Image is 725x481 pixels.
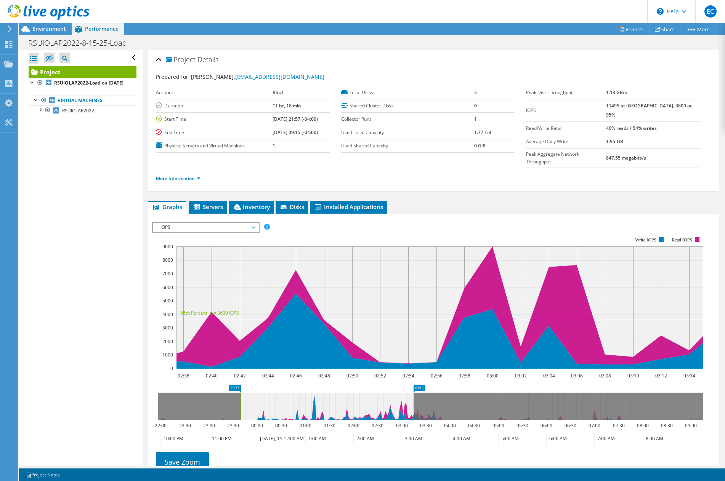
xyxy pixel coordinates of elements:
label: Used Local Capacity [341,129,474,136]
a: Save Zoom [156,452,209,472]
text: 03:06 [571,372,583,379]
b: 11495 at [GEOGRAPHIC_DATA], 3609 at 95% [606,102,692,118]
span: IOPS [157,223,255,232]
text: 02:00 [348,422,359,429]
a: Reports [613,23,650,35]
text: 2000 [162,338,173,345]
label: Used Shared Capacity [341,142,474,150]
text: 06:30 [565,422,576,429]
svg: \n [657,8,664,15]
text: 05:30 [516,422,528,429]
text: 02:56 [431,372,443,379]
text: 03:00 [396,422,408,429]
text: 8000 [162,257,173,263]
b: 1 [273,142,275,149]
span: Inventory [233,203,270,211]
label: End Time [156,129,273,136]
text: Write IOPS [635,237,656,243]
label: Read/Write Ratio [526,125,606,132]
text: 03:30 [420,422,432,429]
text: 02:40 [206,372,218,379]
text: 06:00 [541,422,552,429]
text: 04:30 [468,422,480,429]
label: Local Disks [341,89,474,96]
text: 03:02 [515,372,527,379]
text: 07:00 [589,422,600,429]
b: RSUIOLAP2022-Load on [DATE] [54,80,124,86]
span: Project [166,56,196,64]
span: [PERSON_NAME], [191,73,324,80]
a: RSUIOLAP2022 [29,105,136,115]
span: RSUIOLAP2022 [62,107,94,114]
text: 08:30 [661,422,673,429]
b: [DATE] 09:15 (-04:00) [273,129,318,136]
text: 22:00 [155,422,167,429]
label: Average Daily Write [526,138,606,145]
text: Read IOPS [672,237,692,243]
a: More [680,23,715,35]
b: 1.77 TiB [474,129,491,136]
text: 02:46 [290,372,302,379]
text: 3000 [162,324,173,331]
text: 09:00 [685,422,697,429]
b: RSUI [273,89,283,96]
text: 1000 [162,352,173,358]
text: 03:08 [599,372,611,379]
text: 95th Percentile = 3609 IOPS [180,310,239,316]
label: Duration [156,102,273,110]
b: 847.55 megabits/s [606,155,646,161]
text: 02:54 [403,372,414,379]
label: Physical Servers and Virtual Machines [156,142,273,150]
b: 5 [474,89,477,96]
text: 03:14 [683,372,695,379]
b: 46% reads / 54% writes [606,125,657,131]
b: 1.13 GB/s [606,89,627,96]
label: Start Time [156,115,273,123]
label: Collector Runs [341,115,474,123]
label: Shared Cluster Disks [341,102,474,110]
a: Share [649,23,680,35]
text: 23:30 [227,422,239,429]
a: Virtual Machines [29,96,136,105]
text: 02:30 [372,422,383,429]
text: 5000 [162,297,173,304]
text: 02:38 [178,372,189,379]
label: Peak Aggregate Network Throughput [526,150,606,166]
text: 08:00 [637,422,649,429]
text: 02:58 [459,372,470,379]
text: 02:48 [318,372,330,379]
text: 05:00 [492,422,504,429]
text: 6000 [162,284,173,291]
span: Performance [85,25,119,32]
text: 02:44 [262,372,274,379]
text: 04:00 [444,422,456,429]
text: 9000 [162,243,173,250]
span: Graphs [152,203,182,211]
b: 1 [474,116,477,122]
b: 0 GiB [474,142,486,149]
text: 01:00 [300,422,311,429]
text: 22:30 [179,422,191,429]
text: 03:04 [543,372,555,379]
text: 01:30 [324,422,335,429]
text: 00:30 [275,422,287,429]
h1: RSUIOLAP2022-8-15-25-Load [25,39,139,47]
span: EC [704,5,717,18]
text: 02:52 [374,372,386,379]
text: 03:00 [487,372,499,379]
text: 02:50 [346,372,358,379]
span: Environment [32,25,66,32]
text: 07:30 [613,422,625,429]
text: 7000 [162,270,173,277]
a: Project [29,66,136,78]
a: RSUIOLAP2022-Load on [DATE] [29,78,136,88]
span: Servers [192,203,223,211]
b: [DATE] 21:57 (-04:00) [273,116,318,122]
label: IOPS [526,107,606,114]
text: 02:42 [234,372,246,379]
a: Project Notes [21,470,65,479]
b: 0 [474,102,477,109]
text: 23:00 [203,422,215,429]
a: [EMAIL_ADDRESS][DOMAIN_NAME] [235,73,324,80]
text: 03:12 [655,372,667,379]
